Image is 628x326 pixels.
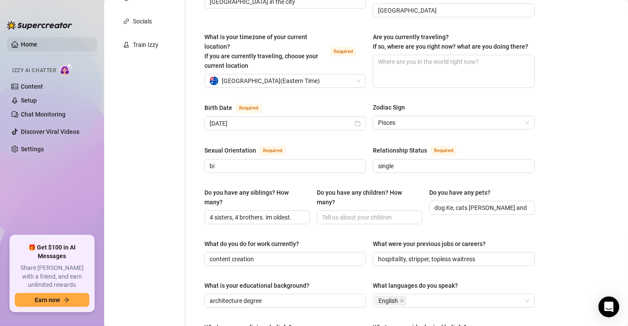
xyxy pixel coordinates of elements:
span: close [400,299,404,303]
div: Sexual Orientation [204,146,256,155]
div: Train Izzy [133,40,158,50]
div: Do you have any pets? [429,188,490,197]
span: link [123,18,129,24]
input: What were your previous jobs or careers? [378,254,527,264]
a: Discover Viral Videos [21,128,79,135]
span: Izzy AI Chatter [12,67,56,75]
input: Birth Date [210,119,353,128]
span: What is your timezone of your current location? If you are currently traveling, choose your curre... [204,33,318,69]
label: Do you have any siblings? How many? [204,188,310,207]
div: What is your educational background? [204,281,309,290]
label: What were your previous jobs or careers? [373,239,492,249]
div: What do you do for work currently? [204,239,299,249]
input: Relationship Status [378,161,527,171]
input: Where is your current homebase? (City/Area of your home) [378,6,527,15]
span: Are you currently traveling? If so, where are you right now? what are you doing there? [373,33,528,50]
span: experiment [123,42,129,48]
div: What were your previous jobs or careers? [373,239,486,249]
span: arrow-right [63,297,69,303]
a: Setup [21,97,37,104]
label: Do you have any pets? [429,188,496,197]
img: AI Chatter [59,63,73,76]
div: Socials [133,17,152,26]
input: What do you do for work currently? [210,254,359,264]
div: Do you have any children? How many? [317,188,416,207]
span: Required [236,103,262,113]
input: Do you have any siblings? How many? [210,213,303,222]
span: 🎁 Get $100 in AI Messages [15,243,89,260]
div: What languages do you speak? [373,281,458,290]
label: Birth Date [204,103,271,113]
label: Zodiac Sign [373,103,411,112]
span: English [378,296,398,306]
label: Relationship Status [373,145,466,156]
a: Home [21,41,37,48]
button: Earn nowarrow-right [15,293,89,307]
span: Required [431,146,457,156]
div: Open Intercom Messenger [598,296,619,317]
label: What languages do you speak? [373,281,464,290]
span: Pisces [378,116,529,129]
input: Do you have any children? How many? [322,213,415,222]
input: Do you have any pets? [434,203,528,213]
div: Do you have any siblings? How many? [204,188,304,207]
div: Zodiac Sign [373,103,405,112]
div: Birth Date [204,103,232,113]
span: Share [PERSON_NAME] with a friend, and earn unlimited rewards [15,264,89,289]
a: Settings [21,146,44,153]
a: Content [21,83,43,90]
label: Do you have any children? How many? [317,188,422,207]
span: English [375,296,406,306]
span: Required [330,47,356,57]
img: logo-BBDzfeDw.svg [7,21,72,30]
span: Earn now [35,296,60,303]
label: What is your educational background? [204,281,316,290]
input: What languages do you speak? [408,296,410,306]
a: Chat Monitoring [21,111,66,118]
img: au [210,77,218,85]
label: What do you do for work currently? [204,239,305,249]
label: Sexual Orientation [204,145,295,156]
span: Required [260,146,286,156]
input: Sexual Orientation [210,161,359,171]
span: [GEOGRAPHIC_DATA] ( Eastern Time ) [222,74,320,87]
input: What is your educational background? [210,296,359,306]
div: Relationship Status [373,146,427,155]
